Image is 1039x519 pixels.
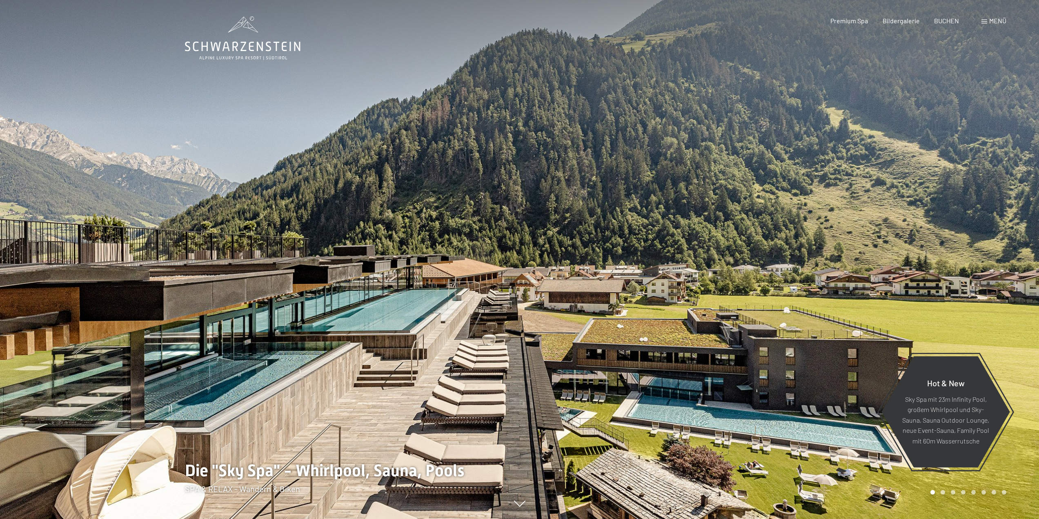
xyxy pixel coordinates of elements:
[928,490,1006,494] div: Carousel Pagination
[934,17,959,25] a: BUCHEN
[830,17,868,25] a: Premium Spa
[989,17,1006,25] span: Menü
[971,490,976,494] div: Carousel Page 5
[981,490,986,494] div: Carousel Page 6
[930,490,935,494] div: Carousel Page 1 (Current Slide)
[961,490,966,494] div: Carousel Page 4
[941,490,945,494] div: Carousel Page 2
[1002,490,1006,494] div: Carousel Page 8
[881,356,1010,468] a: Hot & New Sky Spa mit 23m Infinity Pool, großem Whirlpool und Sky-Sauna, Sauna Outdoor Lounge, ne...
[992,490,996,494] div: Carousel Page 7
[951,490,955,494] div: Carousel Page 3
[901,394,990,446] p: Sky Spa mit 23m Infinity Pool, großem Whirlpool und Sky-Sauna, Sauna Outdoor Lounge, neue Event-S...
[927,378,965,388] span: Hot & New
[883,17,920,25] a: Bildergalerie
